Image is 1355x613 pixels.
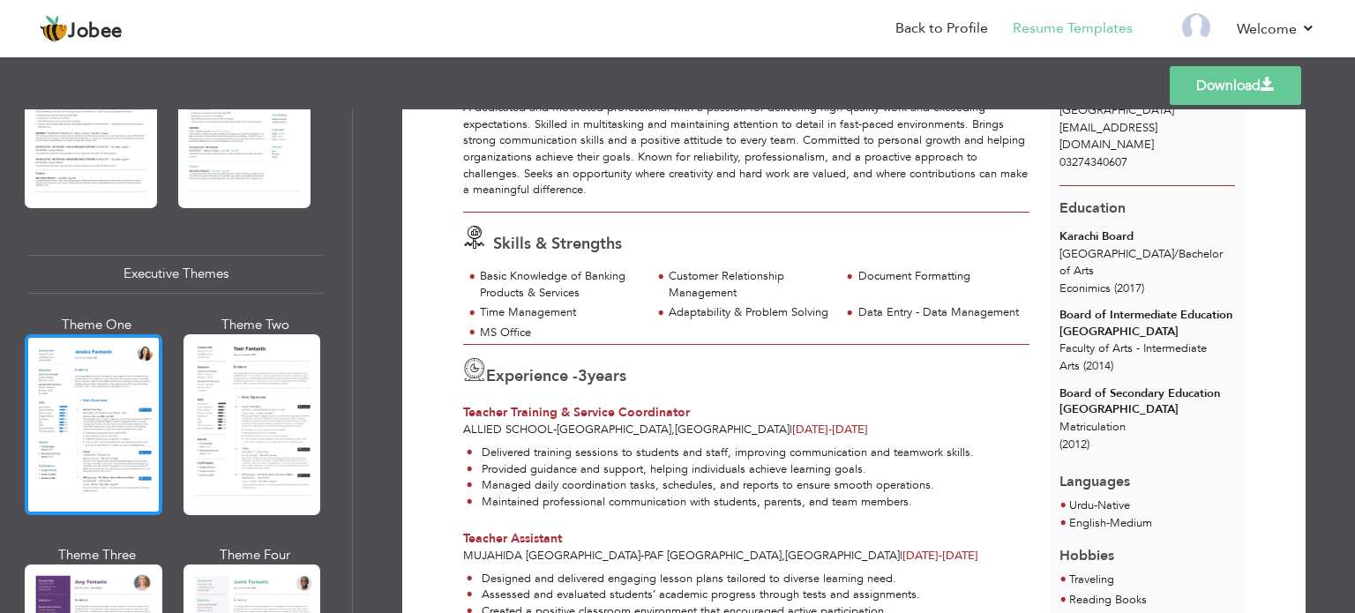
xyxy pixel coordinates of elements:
div: Time Management [480,304,641,321]
li: Assessed and evaluated students’ academic progress through tests and assignments. [467,587,920,603]
div: Theme One [28,316,166,334]
span: [GEOGRAPHIC_DATA] Bachelor of Arts [1059,246,1223,279]
li: Designed and delivered engaging lesson plans tailored to diverse learning need. [467,571,920,587]
span: [DATE] [792,422,832,437]
span: - [828,422,832,437]
span: Econimics [1059,280,1111,296]
div: Executive Themes [28,255,324,293]
span: Education [1059,198,1126,218]
li: Managed daily coordination tasks, schedules, and reports to ensure smooth operations. [467,477,974,494]
a: Download [1170,66,1301,105]
div: Customer Relationship Management [669,268,830,301]
span: (2012) [1059,437,1089,452]
span: [GEOGRAPHIC_DATA] [675,422,790,437]
span: Matriculation [1059,419,1126,435]
span: Hobbies [1059,546,1114,565]
li: Native [1069,497,1130,515]
span: - [640,548,644,564]
li: Maintained professional communication with students, parents, and team members. [467,494,974,511]
span: PAF [GEOGRAPHIC_DATA] [644,548,782,564]
span: [EMAIL_ADDRESS][DOMAIN_NAME] [1059,120,1157,153]
span: [GEOGRAPHIC_DATA] [557,422,671,437]
span: Teacher Training & Service Coordinator [463,404,690,421]
span: [DATE] [792,422,868,437]
a: Back to Profile [895,19,988,39]
div: Board of Intermediate Education [GEOGRAPHIC_DATA] [1059,307,1235,340]
img: jobee.io [40,15,68,43]
li: Provided guidance and support, helping individuals achieve learning goals. [467,461,974,478]
span: Urdu [1069,497,1094,513]
span: English [1069,515,1106,531]
div: Theme Four [187,546,325,564]
span: Jobee [68,22,123,41]
span: | [790,422,792,437]
span: Experience - [486,365,578,387]
div: Board of Secondary Education [GEOGRAPHIC_DATA] [1059,385,1235,418]
div: Data Entry - Data Management [858,304,1020,321]
span: 3 [578,365,588,387]
span: - [1094,497,1097,513]
span: | [900,548,902,564]
span: Teacher Assistant [463,530,562,547]
span: Allied School [463,422,553,437]
span: (2017) [1114,280,1144,296]
li: Medium [1069,515,1152,533]
li: Delivered training sessions to students and staff, improving communication and teamwork skills. [467,445,974,461]
a: Welcome [1237,19,1315,40]
span: / [1174,246,1179,262]
a: Jobee [40,15,123,43]
div: Theme Two [187,316,325,334]
span: Reading Books [1069,592,1147,608]
span: , [671,422,675,437]
span: - [1106,515,1110,531]
span: Traveling [1069,572,1114,587]
div: A dedicated and motivated professional with a passion for delivering high-quality work and exceed... [463,100,1029,198]
div: Karachi Board [1059,228,1235,245]
span: Languages [1059,459,1130,492]
div: MS Office [480,325,641,341]
label: years [578,365,626,388]
span: 03274340607 [1059,154,1127,170]
div: Adaptability & Problem Solving [669,304,830,321]
span: Skills & Strengths [493,233,622,255]
div: Basic Knowledge of Banking Products & Services [480,268,641,301]
span: Faculty of Arts - Intermediate [1059,340,1207,356]
div: Document Formatting [858,268,1020,285]
span: [GEOGRAPHIC_DATA] [785,548,900,564]
div: Theme Three [28,546,166,564]
img: Profile Img [1182,13,1210,41]
span: , [782,548,785,564]
span: - [553,422,557,437]
span: (2014) [1083,358,1113,374]
span: [GEOGRAPHIC_DATA] [1059,102,1174,118]
span: [DATE] [902,548,978,564]
span: Arts [1059,358,1080,374]
a: Resume Templates [1013,19,1133,39]
span: - [939,548,942,564]
span: [DATE] [902,548,942,564]
span: Mujahida [GEOGRAPHIC_DATA] [463,548,640,564]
